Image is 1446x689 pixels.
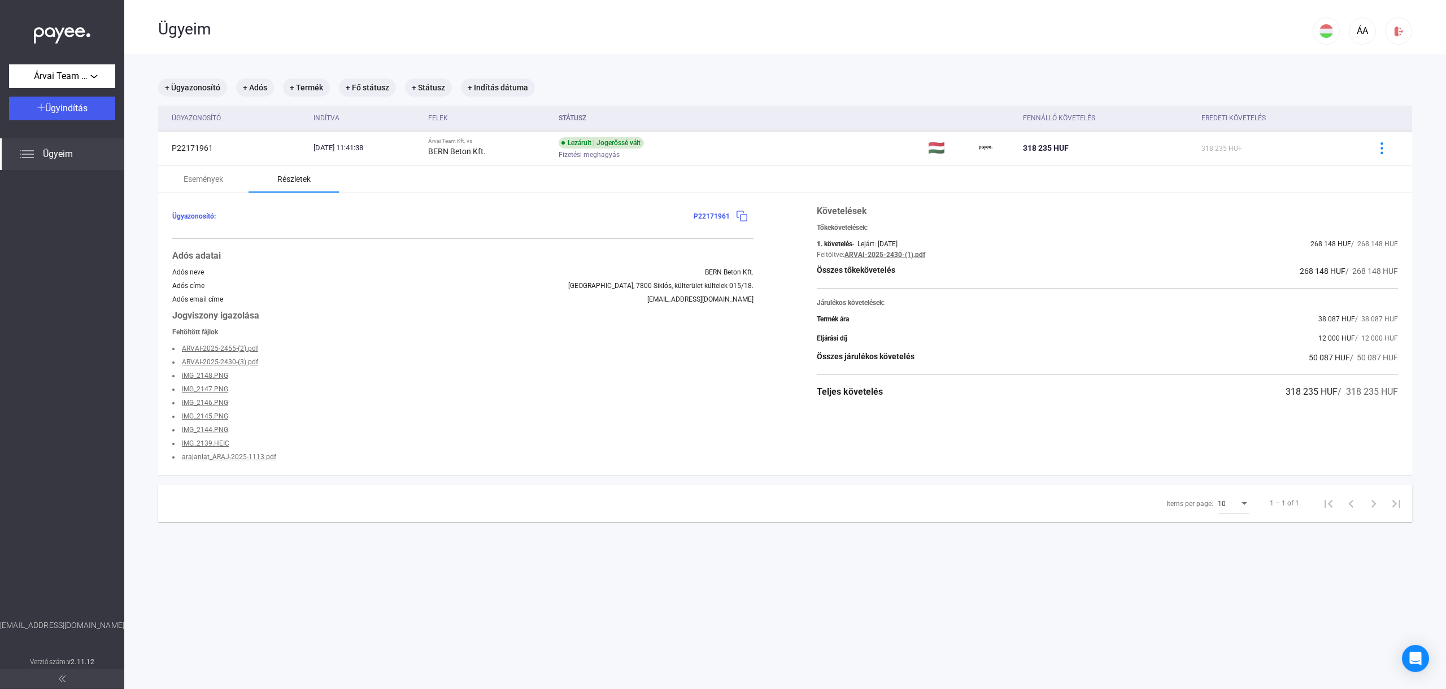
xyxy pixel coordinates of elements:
div: - Lejárt: [DATE] [852,240,898,248]
mat-chip: + Státusz [405,79,452,97]
button: Previous page [1340,492,1362,514]
td: 🇭🇺 [924,131,974,165]
a: ARVAI-2025-2430-(1).pdf [844,251,925,259]
button: First page [1317,492,1340,514]
div: [EMAIL_ADDRESS][DOMAIN_NAME] [647,295,754,303]
div: Teljes követelés [817,385,883,399]
div: Felek [428,111,549,125]
a: IMG_2145.PNG [182,412,228,420]
div: Ügyazonosító [172,111,221,125]
div: Items per page: [1166,497,1213,511]
div: 1. követelés [817,240,852,248]
span: Ügyindítás [45,103,88,114]
button: Árvai Team Kft. [9,64,115,88]
mat-chip: + Adós [236,79,274,97]
div: Ügyazonosító [172,111,304,125]
div: Eredeti követelés [1201,111,1356,125]
div: Feltöltve: [817,251,844,259]
img: HU [1319,24,1333,38]
button: copy-blue [730,204,754,228]
span: / 50 087 HUF [1350,353,1398,362]
div: Fennálló követelés [1023,111,1095,125]
img: arrow-double-left-grey.svg [59,675,66,682]
strong: v2.11.12 [67,658,94,666]
span: / 12 000 HUF [1355,334,1398,342]
span: / 38 087 HUF [1355,315,1398,323]
button: more-blue [1370,136,1393,160]
button: HU [1313,18,1340,45]
div: Fennálló követelés [1023,111,1192,125]
div: Felek [428,111,448,125]
div: Események [184,172,223,186]
div: Indítva [313,111,419,125]
span: 12 000 HUF [1318,334,1355,342]
div: Követelések [817,204,1398,218]
div: Adós email címe [172,295,223,303]
span: 10 [1218,500,1226,508]
span: Ügyeim [43,147,73,161]
mat-chip: + Indítás dátuma [461,79,535,97]
span: 318 235 HUF [1201,145,1242,152]
span: Árvai Team Kft. [34,69,90,83]
mat-chip: + Ügyazonosító [158,79,227,97]
img: copy-blue [736,210,748,222]
div: Jogviszony igazolása [172,309,754,322]
span: 268 148 HUF [1300,267,1345,276]
span: Ügyazonosító: [172,212,216,220]
img: logout-red [1393,25,1405,37]
div: 1 – 1 of 1 [1270,496,1299,510]
span: / 268 148 HUF [1351,240,1398,248]
span: / 268 148 HUF [1345,267,1398,276]
button: logout-red [1385,18,1412,45]
span: 268 148 HUF [1310,240,1351,248]
a: ARVAI-2025-2455-(2).pdf [182,344,258,352]
div: Eredeti követelés [1201,111,1266,125]
a: ARVAI-2025-2430-(3).pdf [182,358,258,366]
img: white-payee-white-dot.svg [34,21,90,44]
div: Open Intercom Messenger [1402,645,1429,672]
td: P22171961 [158,131,309,165]
img: payee-logo [979,141,992,155]
div: Eljárási díj [817,334,847,342]
div: Összes tőkekövetelés [817,264,895,278]
span: Fizetési meghagyás [559,148,620,162]
strong: BERN Beton Kft. [428,147,486,156]
img: plus-white.svg [37,103,45,111]
div: Tőkekövetelések: [817,224,1398,232]
div: Feltöltött fájlok [172,328,754,336]
a: IMG_2147.PNG [182,385,228,393]
div: Adós címe [172,282,204,290]
div: Adós adatai [172,249,754,263]
a: IMG_2144.PNG [182,426,228,434]
div: Összes járulékos követelés [817,351,914,364]
button: Last page [1385,492,1408,514]
button: Next page [1362,492,1385,514]
div: BERN Beton Kft. [705,268,754,276]
th: Státusz [554,106,924,131]
span: / 318 235 HUF [1338,386,1398,397]
span: 38 087 HUF [1318,315,1355,323]
mat-chip: + Fő státusz [339,79,396,97]
div: Indítva [313,111,339,125]
a: arajanlat_ARAJ-2025-1113.pdf [182,453,276,461]
button: ÁA [1349,18,1376,45]
div: Adós neve [172,268,204,276]
div: Árvai Team Kft. vs [428,138,549,145]
img: more-blue [1376,142,1388,154]
span: 318 235 HUF [1023,143,1069,152]
mat-chip: + Termék [283,79,330,97]
img: list.svg [20,147,34,161]
div: ÁA [1353,24,1372,38]
a: IMG_2148.PNG [182,372,228,380]
div: Járulékos követelések: [817,299,1398,307]
div: [DATE] 11:41:38 [313,142,419,154]
span: P22171961 [694,212,730,220]
div: Termék ára [817,315,849,323]
div: Ügyeim [158,20,1313,39]
span: 318 235 HUF [1286,386,1338,397]
div: Lezárult | Jogerőssé vált [559,137,644,149]
a: IMG_2139.HEIC [182,439,229,447]
div: [GEOGRAPHIC_DATA], 7800 Siklós, külterület kültelek 015/18. [568,282,754,290]
a: IMG_2146.PNG [182,399,228,407]
span: 50 087 HUF [1309,353,1350,362]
